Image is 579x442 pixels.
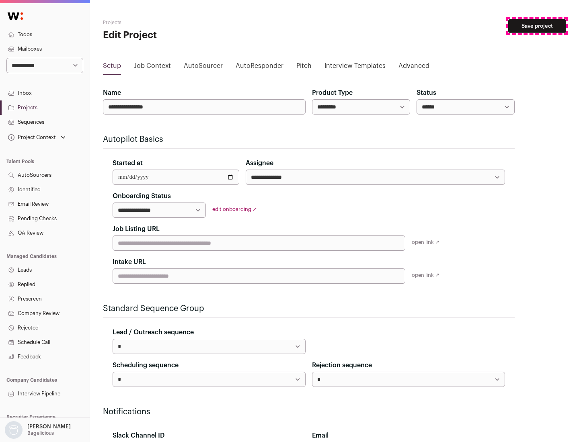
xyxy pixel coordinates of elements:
[103,29,257,42] h1: Edit Project
[103,19,257,26] h2: Projects
[417,88,436,98] label: Status
[103,88,121,98] label: Name
[296,61,312,74] a: Pitch
[113,257,146,267] label: Intake URL
[113,158,143,168] label: Started at
[312,431,505,440] div: Email
[212,207,257,212] a: edit onboarding ↗
[3,421,72,439] button: Open dropdown
[113,224,160,234] label: Job Listing URL
[184,61,223,74] a: AutoSourcer
[27,424,71,430] p: [PERSON_NAME]
[508,19,566,33] button: Save project
[103,303,515,314] h2: Standard Sequence Group
[312,88,353,98] label: Product Type
[27,430,54,436] p: Bagelicious
[6,134,56,141] div: Project Context
[103,61,121,74] a: Setup
[312,360,372,370] label: Rejection sequence
[236,61,283,74] a: AutoResponder
[103,406,515,417] h2: Notifications
[6,132,67,143] button: Open dropdown
[113,431,164,440] label: Slack Channel ID
[113,360,179,370] label: Scheduling sequence
[324,61,386,74] a: Interview Templates
[113,327,194,337] label: Lead / Outreach sequence
[3,8,27,24] img: Wellfound
[398,61,429,74] a: Advanced
[103,134,515,145] h2: Autopilot Basics
[5,421,23,439] img: nopic.png
[113,191,171,201] label: Onboarding Status
[134,61,171,74] a: Job Context
[246,158,273,168] label: Assignee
